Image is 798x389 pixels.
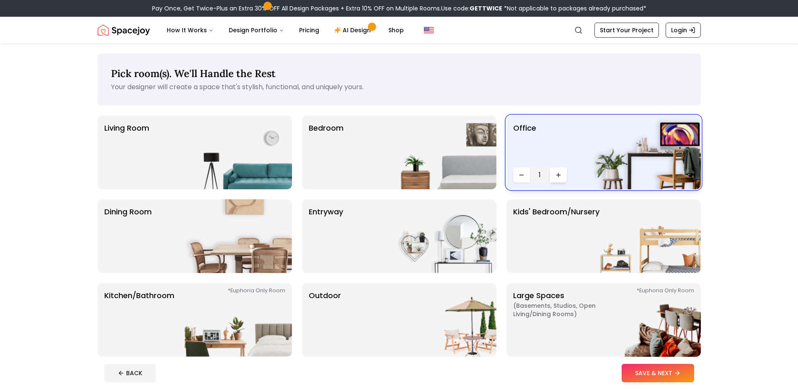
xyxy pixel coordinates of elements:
[185,116,292,189] img: Living Room
[513,167,530,183] button: Decrease quantity
[309,206,343,266] p: entryway
[309,290,341,350] p: Outdoor
[98,22,150,39] img: Spacejoy Logo
[222,22,291,39] button: Design Portfolio
[389,116,496,189] img: Bedroom
[513,301,618,318] span: ( Basements, Studios, Open living/dining rooms )
[111,82,687,92] p: Your designer will create a space that's stylish, functional, and uniquely yours.
[382,22,411,39] a: Shop
[104,122,149,183] p: Living Room
[309,122,343,183] p: Bedroom
[594,23,659,38] a: Start Your Project
[666,23,701,38] a: Login
[104,206,152,266] p: Dining Room
[622,364,694,382] button: SAVE & NEXT
[111,67,276,80] span: Pick room(s). We'll Handle the Rest
[160,22,411,39] nav: Main
[389,199,496,273] img: entryway
[550,167,567,183] button: Increase quantity
[502,4,646,13] span: *Not applicable to packages already purchased*
[160,22,220,39] button: How It Works
[441,4,502,13] span: Use code:
[594,199,701,273] img: Kids' Bedroom/Nursery
[185,199,292,273] img: Dining Room
[513,122,536,164] p: Office
[513,206,599,266] p: Kids' Bedroom/Nursery
[98,22,150,39] a: Spacejoy
[152,4,646,13] div: Pay Once, Get Twice-Plus an Extra 30% OFF All Design Packages + Extra 10% OFF on Multiple Rooms.
[328,22,380,39] a: AI Design
[533,170,547,180] span: 1
[594,283,701,357] img: Large Spaces *Euphoria Only
[470,4,502,13] b: GETTWICE
[424,25,434,35] img: United States
[594,116,701,189] img: Office
[292,22,326,39] a: Pricing
[104,290,174,350] p: Kitchen/Bathroom
[513,290,618,350] p: Large Spaces
[98,17,701,44] nav: Global
[389,283,496,357] img: Outdoor
[104,364,156,382] button: BACK
[185,283,292,357] img: Kitchen/Bathroom *Euphoria Only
